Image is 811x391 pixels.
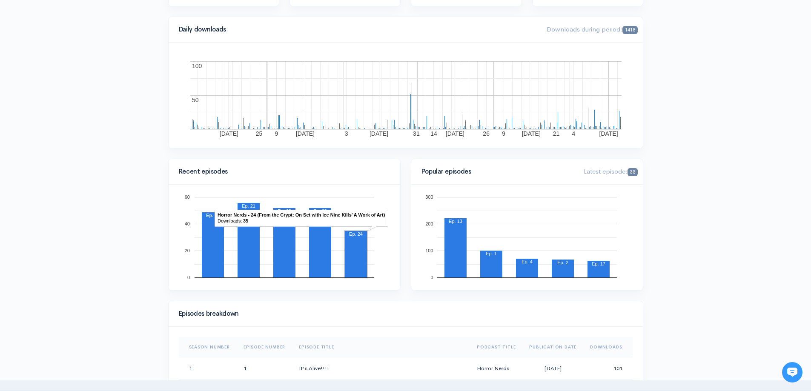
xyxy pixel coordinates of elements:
svg: A chart. [179,53,633,138]
svg: A chart. [421,195,633,280]
th: Sort column [583,337,632,357]
text: 100 [425,248,433,253]
td: Horror Nerds [470,357,522,380]
p: Find an answer quickly [11,146,159,156]
text: 3 [344,130,348,137]
span: 1418 [622,26,637,34]
th: Sort column [470,337,522,357]
text: Ep. 20 [206,213,220,218]
button: New conversation [13,113,157,130]
h1: Hi 👋 [13,41,158,55]
text: [DATE] [369,130,388,137]
text: Horror Nerds - 24 (From the Crypt: On Set with Ice Nine Kills’ A Work of Art) [218,212,385,217]
text: Ep. 21 [242,203,255,208]
td: It's Alive!!!! [292,357,470,380]
td: 1 [237,357,292,380]
td: [DATE] [522,357,583,380]
text: Ep. 13 [449,219,462,224]
text: 9 [275,130,278,137]
text: 35 [243,218,248,223]
text: [DATE] [445,130,464,137]
text: Ep. 4 [522,259,533,264]
h4: Daily downloads [179,26,537,33]
td: 1 [179,357,237,380]
span: Downloads during period: [547,25,637,33]
th: Sort column [179,337,237,357]
text: Ep. 2 [557,260,568,265]
text: 26 [483,130,490,137]
text: [DATE] [295,130,314,137]
td: 101 [583,357,632,380]
text: Ep. 23 [313,208,327,214]
th: Sort column [237,337,292,357]
text: [DATE] [522,130,540,137]
text: Ep. 17 [592,261,605,266]
text: 0 [430,275,433,280]
input: Search articles [25,160,152,177]
text: 21 [553,130,559,137]
span: Latest episode: [584,167,637,175]
text: 4 [572,130,575,137]
text: 9 [502,130,505,137]
text: [DATE] [219,130,238,137]
text: Ep. 22 [278,208,291,214]
text: 40 [184,221,189,226]
h4: Recent episodes [179,168,385,175]
text: 31 [413,130,420,137]
span: 35 [628,168,637,176]
th: Sort column [292,337,470,357]
text: 100 [192,63,202,69]
iframe: gist-messenger-bubble-iframe [782,362,802,382]
text: 25 [255,130,262,137]
text: Ep. 24 [349,231,363,237]
text: Downloads: [218,218,242,223]
span: New conversation [55,118,102,125]
h4: Popular episodes [421,168,574,175]
text: 14 [430,130,437,137]
th: Sort column [522,337,583,357]
svg: A chart. [179,195,390,280]
text: Ep. 1 [486,251,497,256]
text: 20 [184,248,189,253]
text: [DATE] [599,130,618,137]
h2: Just let us know if you need anything and we'll be happy to help! 🙂 [13,57,158,97]
h4: Episodes breakdown [179,310,628,317]
text: 50 [192,97,199,103]
text: 60 [184,194,189,200]
text: 200 [425,221,433,226]
text: 300 [425,194,433,200]
text: 0 [187,275,189,280]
